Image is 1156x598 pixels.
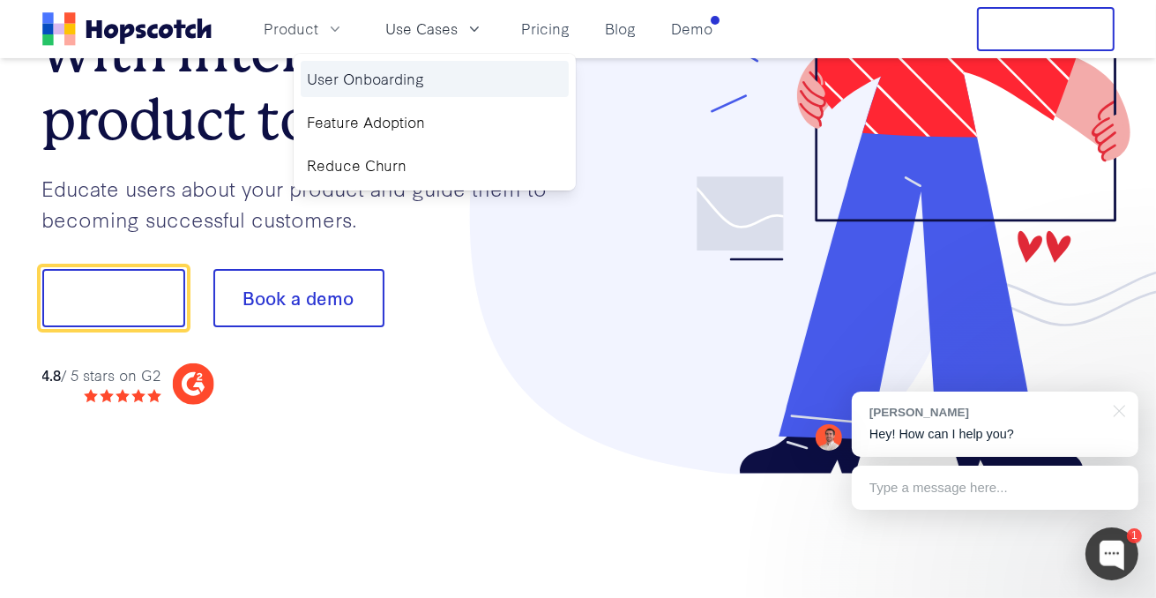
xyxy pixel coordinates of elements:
[301,61,569,97] a: User Onboarding
[42,269,185,327] button: Show me!
[301,104,569,140] a: Feature Adoption
[977,7,1115,51] button: Free Trial
[599,14,644,43] a: Blog
[376,14,494,43] button: Use Cases
[869,425,1121,444] p: Hey! How can I help you?
[816,424,842,451] img: Mark Spera
[42,364,161,386] div: / 5 stars on G2
[42,173,578,234] p: Educate users about your product and guide them to becoming successful customers.
[665,14,720,43] a: Demo
[42,12,212,46] a: Home
[515,14,578,43] a: Pricing
[1127,528,1142,543] div: 1
[213,269,384,327] button: Book a demo
[42,364,62,385] strong: 4.8
[386,18,459,40] span: Use Cases
[869,404,1103,421] div: [PERSON_NAME]
[301,147,569,183] a: Reduce Churn
[852,466,1138,510] div: Type a message here...
[265,18,319,40] span: Product
[254,14,354,43] button: Product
